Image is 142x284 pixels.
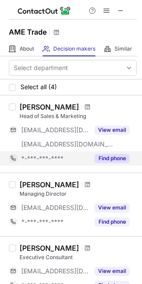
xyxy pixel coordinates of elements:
button: Reveal Button [95,203,130,212]
span: Similar [114,45,132,52]
button: Reveal Button [95,154,130,163]
div: [PERSON_NAME] [20,103,79,111]
div: Executive Consultant [20,253,137,261]
span: [EMAIL_ADDRESS][DOMAIN_NAME] [21,204,89,212]
span: About [20,45,34,52]
div: Head of Sales & Marketing [20,112,137,120]
h1: AME Trade [9,27,47,37]
button: Reveal Button [95,126,130,134]
img: ContactOut v5.3.10 [18,5,71,16]
div: Select department [14,63,68,72]
div: [PERSON_NAME] [20,180,79,189]
button: Reveal Button [95,267,130,276]
span: Select all (4) [20,83,57,91]
button: Reveal Button [95,217,130,226]
div: Managing Director [20,190,137,198]
span: [EMAIL_ADDRESS][DOMAIN_NAME] [21,140,114,148]
span: [EMAIL_ADDRESS][DOMAIN_NAME] [21,267,89,275]
span: Decision makers [53,45,95,52]
div: [PERSON_NAME] [20,244,79,252]
span: [EMAIL_ADDRESS][DOMAIN_NAME] [21,126,89,134]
